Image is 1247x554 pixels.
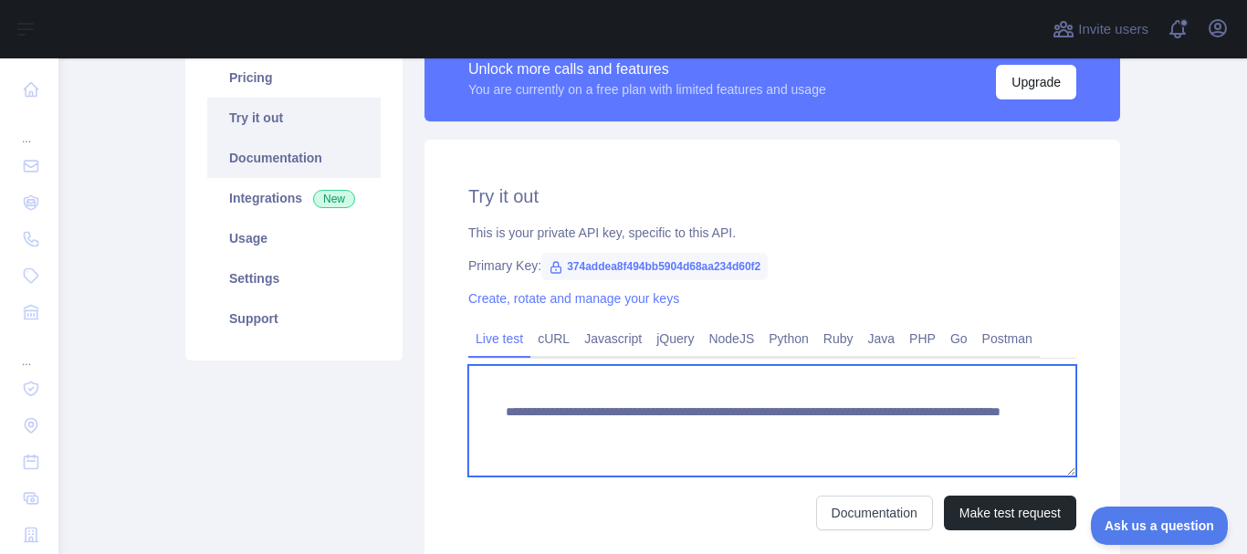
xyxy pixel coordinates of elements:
a: Postman [975,324,1040,353]
a: Documentation [207,138,381,178]
a: jQuery [649,324,701,353]
a: Javascript [577,324,649,353]
a: Live test [468,324,530,353]
a: Support [207,298,381,339]
a: Pricing [207,57,381,98]
a: NodeJS [701,324,761,353]
a: Create, rotate and manage your keys [468,291,679,306]
div: Unlock more calls and features [468,58,826,80]
a: Integrations New [207,178,381,218]
div: ... [15,332,44,369]
a: Settings [207,258,381,298]
span: Invite users [1078,19,1148,40]
a: cURL [530,324,577,353]
span: New [313,190,355,208]
h2: Try it out [468,183,1076,209]
a: PHP [902,324,943,353]
button: Upgrade [996,65,1076,99]
a: Try it out [207,98,381,138]
a: Documentation [816,496,933,530]
div: ... [15,110,44,146]
a: Java [861,324,903,353]
div: You are currently on a free plan with limited features and usage [468,80,826,99]
button: Make test request [944,496,1076,530]
button: Invite users [1049,15,1152,44]
span: 374addea8f494bb5904d68aa234d60f2 [541,253,768,280]
div: Primary Key: [468,256,1076,275]
a: Usage [207,218,381,258]
div: This is your private API key, specific to this API. [468,224,1076,242]
a: Ruby [816,324,861,353]
a: Go [943,324,975,353]
a: Python [761,324,816,353]
iframe: Toggle Customer Support [1091,507,1229,545]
